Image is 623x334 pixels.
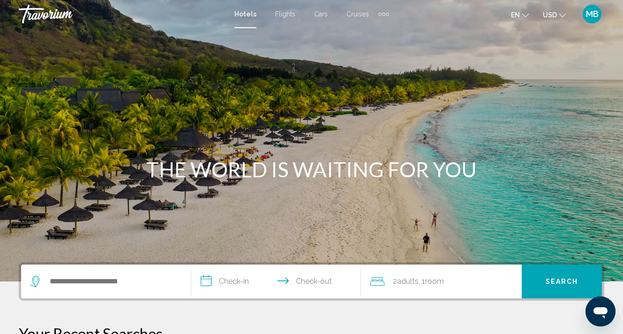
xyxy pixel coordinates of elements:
div: Search widget [21,265,602,298]
button: Check in and out dates [191,265,361,298]
button: Change currency [543,8,566,22]
iframe: Кнопка запуска окна обмена сообщениями [585,296,615,326]
button: Extra navigation items [378,7,389,22]
span: Search [546,278,578,286]
button: Travelers: 2 adults, 0 children [361,265,522,298]
span: USD [543,11,557,19]
span: MB [586,9,599,19]
a: Cars [314,10,328,18]
a: Hotels [234,10,256,18]
button: Search [522,265,602,298]
h1: THE WORLD IS WAITING FOR YOU [136,157,488,182]
button: User Menu [580,4,604,24]
span: , 1 [419,275,444,288]
a: Cruises [346,10,369,18]
span: en [511,11,520,19]
a: Flights [275,10,295,18]
span: Adults [397,277,419,286]
span: 2 [393,275,419,288]
a: Travorium [19,5,225,23]
span: Room [425,277,444,286]
button: Change language [511,8,529,22]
